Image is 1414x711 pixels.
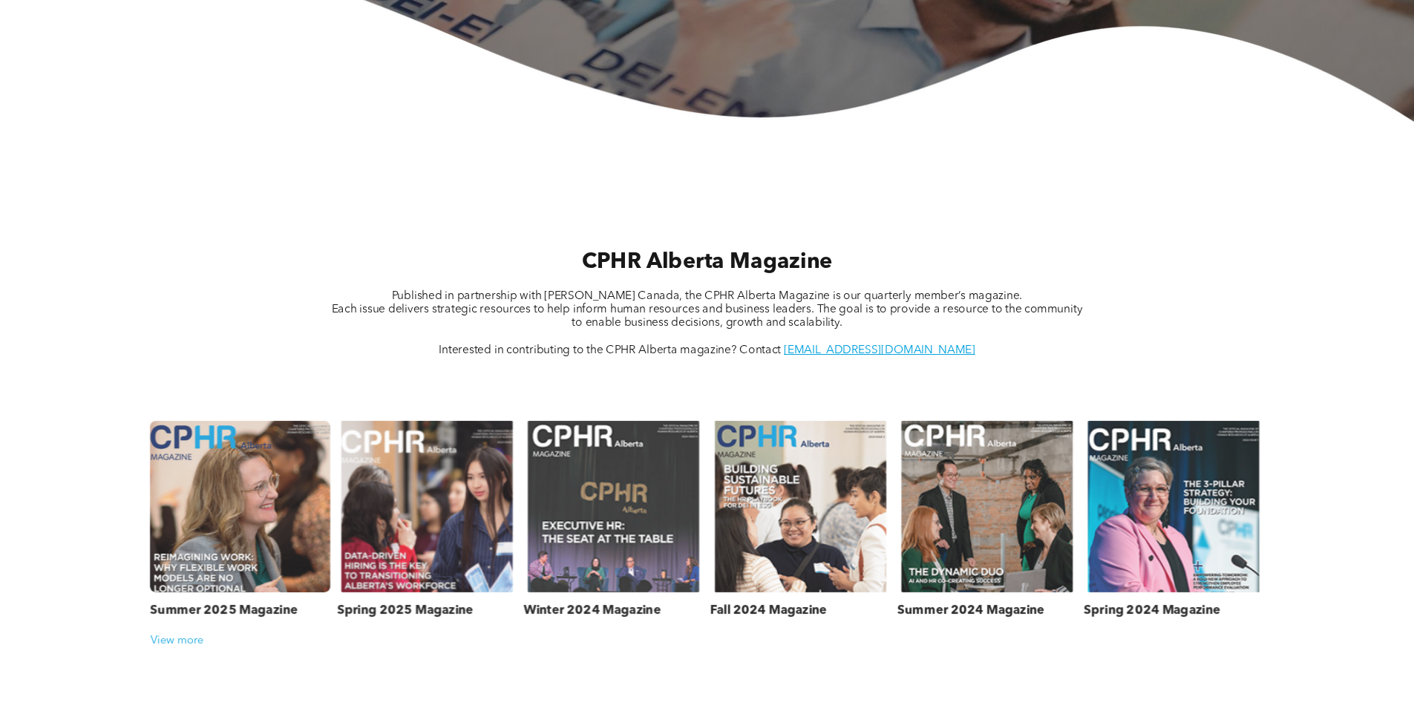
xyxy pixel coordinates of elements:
[392,291,1022,302] span: Published in partnership with [PERSON_NAME] Canada, the CPHR Alberta Magazine is our quarterly me...
[439,345,781,356] span: Interested in contributing to the CPHR Alberta magazine? Contact
[337,602,474,617] h3: Spring 2025 Magazine
[1084,602,1220,617] h3: Spring 2024 Magazine
[784,345,975,356] a: [EMAIL_ADDRESS][DOMAIN_NAME]
[710,602,827,617] h3: Fall 2024 Magazine
[524,602,661,617] h3: Winter 2024 Magazine
[582,252,832,274] span: CPHR Alberta Magazine
[143,634,1271,647] div: View more
[150,602,298,617] h3: Summer 2025 Magazine
[897,602,1045,617] h3: Summer 2024 Magazine
[332,304,1082,330] span: Each issue delivers strategic resources to help inform human resources and business leaders. The ...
